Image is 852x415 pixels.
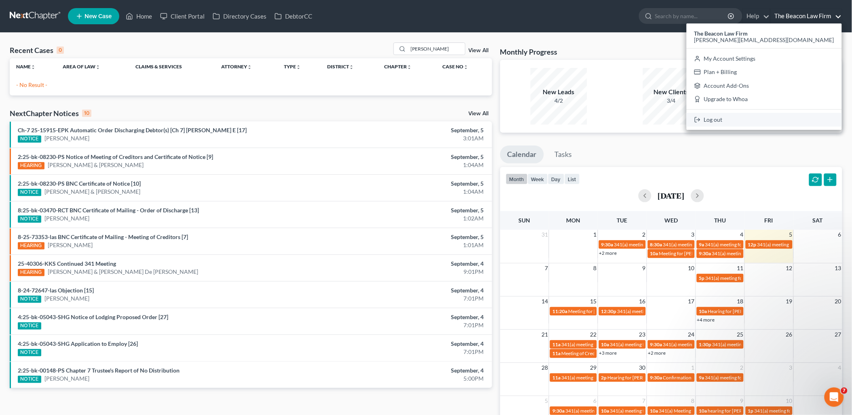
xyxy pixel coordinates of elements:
a: [PERSON_NAME] & [PERSON_NAME] [44,188,141,196]
a: Directory Cases [209,9,271,23]
span: New Case [85,13,112,19]
div: 7:01PM [334,294,484,303]
span: 9a [699,241,704,248]
span: 11 [736,263,744,273]
div: NOTICE [18,136,41,143]
span: 341(a) meeting for [PERSON_NAME] [755,408,833,414]
iframe: Intercom live chat [825,387,844,407]
span: 6 [837,230,842,239]
span: 9:30a [650,375,662,381]
span: 26 [785,330,793,339]
span: 25 [736,330,744,339]
span: 19 [785,296,793,306]
div: September, 4 [334,313,484,321]
div: 10 [82,110,91,117]
span: 10 [687,263,696,273]
span: 11a [552,375,560,381]
h2: [DATE] [658,191,685,200]
a: [PERSON_NAME] [44,375,89,383]
a: 2:25-bk-08230-PS Notice of Meeting of Creditors and Certificate of Notice [9] [18,153,213,160]
div: September, 5 [334,126,484,134]
div: September, 4 [334,340,484,348]
a: Upgrade to Whoa [687,93,842,106]
span: 13 [834,263,842,273]
span: 4 [740,230,744,239]
i: unfold_more [296,65,301,70]
span: 3 [691,230,696,239]
span: 341(a) meeting for [PERSON_NAME] [561,375,639,381]
span: 341(a) meeting for [PERSON_NAME] & [PERSON_NAME] [565,408,686,414]
span: Meeting for [PERSON_NAME] & [PERSON_NAME] De [PERSON_NAME] [568,308,720,314]
strong: The Beacon Law Firm [694,30,748,37]
span: Thu [714,217,726,224]
span: 2 [740,363,744,373]
span: [PERSON_NAME][EMAIL_ADDRESS][DOMAIN_NAME] [694,36,834,43]
span: Fri [765,217,773,224]
span: 12 [785,263,793,273]
a: Case Nounfold_more [442,64,468,70]
a: Plan + Billing [687,65,842,79]
a: 4:25-bk-05043-SHG Notice of Lodging Proposed Order [27] [18,313,168,320]
a: View All [469,111,489,116]
span: 341(a) meeting for [PERSON_NAME] [757,241,835,248]
span: 341(a) meeting for [PERSON_NAME] [705,241,783,248]
p: - No Result - [16,81,486,89]
span: 5p [699,275,705,281]
a: Districtunfold_more [327,64,354,70]
div: 1:01AM [334,241,484,249]
span: 341(a) meeting for [PERSON_NAME] [663,241,741,248]
div: 1:04AM [334,188,484,196]
div: September, 4 [334,260,484,268]
span: 341(a) meeting for [PERSON_NAME] [610,341,688,347]
input: Search by name... [655,8,729,23]
div: HEARING [18,162,44,169]
div: 9:01PM [334,268,484,276]
span: 7 [642,396,647,406]
span: 12:30p [601,308,617,314]
a: +4 more [697,317,715,323]
span: 1 [593,230,598,239]
div: September, 4 [334,366,484,375]
button: month [506,174,528,184]
span: 10a [699,308,707,314]
span: 341(a) meeting for [PERSON_NAME] [706,275,784,281]
div: NOTICE [18,349,41,356]
span: 8:30a [650,241,662,248]
span: 11:20a [552,308,567,314]
a: View All [469,48,489,53]
a: 8-24-72647-las Objection [15] [18,287,94,294]
div: September, 5 [334,206,484,214]
span: 21 [541,330,549,339]
span: 5 [789,230,793,239]
div: The Beacon Law Firm [687,23,842,130]
a: [PERSON_NAME] [48,241,93,249]
span: 28 [541,363,549,373]
span: 9 [740,396,744,406]
span: 341(a) meeting for [PERSON_NAME] & [PERSON_NAME] [614,241,735,248]
a: My Account Settings [687,52,842,66]
span: 9:30a [699,250,711,256]
a: [PERSON_NAME] & [PERSON_NAME] [48,161,144,169]
span: 10a [699,408,707,414]
span: 23 [638,330,647,339]
div: 4/2 [531,97,587,105]
span: 11a [552,341,560,347]
i: unfold_more [95,65,100,70]
div: NOTICE [18,216,41,223]
a: [PERSON_NAME] [44,134,89,142]
span: Mon [567,217,581,224]
i: unfold_more [247,65,252,70]
span: hearing for [PERSON_NAME] [708,408,770,414]
span: Sun [519,217,531,224]
span: 18 [736,296,744,306]
span: 9a [699,375,704,381]
span: 20 [834,296,842,306]
input: Search by name... [408,43,465,55]
div: 1:04AM [334,161,484,169]
a: 25-40306-KKS Continued 341 Meeting [18,260,116,267]
i: unfold_more [31,65,36,70]
i: unfold_more [407,65,412,70]
a: Chapterunfold_more [384,64,412,70]
a: The Beacon Law Firm [771,9,842,23]
a: +2 more [648,350,666,356]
